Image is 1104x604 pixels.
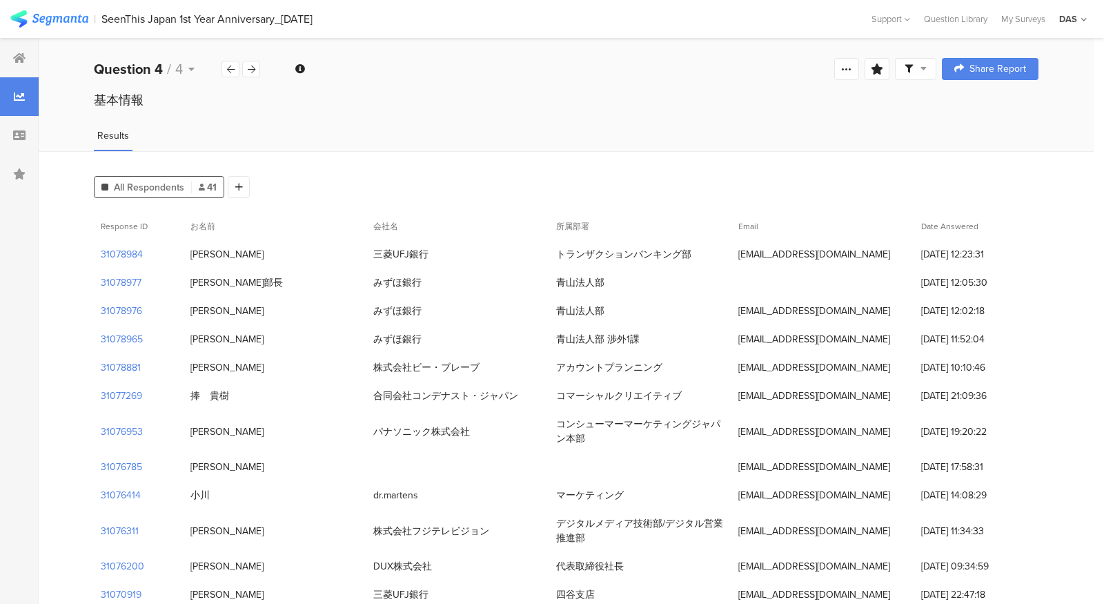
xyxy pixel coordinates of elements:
[921,425,1032,439] span: [DATE] 19:20:22
[921,524,1032,538] span: [DATE] 11:34:33
[373,360,480,375] div: 株式会社ビー・ブレーブ
[190,247,264,262] div: [PERSON_NAME]
[101,559,144,574] section: 31076200
[199,180,217,195] span: 41
[921,460,1032,474] span: [DATE] 17:58:31
[738,425,890,439] div: [EMAIL_ADDRESS][DOMAIN_NAME]
[556,516,725,545] div: デジタルメディア技術部/デジタル営業推進部
[373,425,470,439] div: パナソニック株式会社
[556,220,589,233] span: 所属部署
[556,587,595,602] div: 四谷支店
[101,425,143,439] section: 31076953
[373,332,422,347] div: みずほ銀行
[101,360,141,375] section: 31078881
[921,360,1032,375] span: [DATE] 10:10:46
[373,587,428,602] div: 三菱UFJ銀行
[94,91,1038,109] div: 基本情報
[917,12,994,26] a: Question Library
[994,12,1052,26] a: My Surveys
[373,304,422,318] div: みずほ銀行
[921,304,1032,318] span: [DATE] 12:02:18
[738,304,890,318] div: [EMAIL_ADDRESS][DOMAIN_NAME]
[101,332,143,347] section: 31078965
[738,488,890,503] div: [EMAIL_ADDRESS][DOMAIN_NAME]
[738,220,758,233] span: Email
[94,59,163,79] b: Question 4
[101,587,141,602] section: 31070919
[738,559,890,574] div: [EMAIL_ADDRESS][DOMAIN_NAME]
[373,559,432,574] div: DUX株式会社
[97,128,129,143] span: Results
[101,524,139,538] section: 31076311
[921,220,978,233] span: Date Answered
[1059,12,1077,26] div: DAS
[101,247,143,262] section: 31078984
[738,360,890,375] div: [EMAIL_ADDRESS][DOMAIN_NAME]
[190,360,264,375] div: [PERSON_NAME]
[738,524,890,538] div: [EMAIL_ADDRESS][DOMAIN_NAME]
[373,247,428,262] div: 三菱UFJ銀行
[101,275,141,290] section: 31078977
[556,488,624,503] div: マーケティング
[190,304,264,318] div: [PERSON_NAME]
[190,559,264,574] div: [PERSON_NAME]
[871,8,910,30] div: Support
[190,332,264,347] div: [PERSON_NAME]
[101,304,142,318] section: 31078976
[921,275,1032,290] span: [DATE] 12:05:30
[190,220,215,233] span: お名前
[556,360,662,375] div: アカウントプランニング
[738,332,890,347] div: [EMAIL_ADDRESS][DOMAIN_NAME]
[556,275,604,290] div: 青山法人部
[921,247,1032,262] span: [DATE] 12:23:31
[114,180,184,195] span: All Respondents
[373,389,518,403] div: 合同会社コンデナスト・ジャパン
[101,488,141,503] section: 31076414
[969,64,1026,74] span: Share Report
[190,389,229,403] div: 捧 貴樹
[556,417,725,446] div: コンシューマーマーケティングジャパン本部
[921,332,1032,347] span: [DATE] 11:52:04
[190,524,264,538] div: [PERSON_NAME]
[556,247,691,262] div: トランザクションバンキング部
[101,220,148,233] span: Response ID
[190,587,264,602] div: [PERSON_NAME]
[556,389,682,403] div: コマーシャルクリエイティブ
[738,587,890,602] div: [EMAIL_ADDRESS][DOMAIN_NAME]
[101,12,313,26] div: SeenThis Japan 1st Year Anniversary_[DATE]
[190,275,283,290] div: [PERSON_NAME]部長
[101,460,142,474] section: 31076785
[101,389,142,403] section: 31077269
[190,425,264,439] div: [PERSON_NAME]
[921,488,1032,503] span: [DATE] 14:08:29
[190,488,210,503] div: 小川
[373,220,398,233] span: 会社名
[167,59,171,79] span: /
[921,587,1032,602] span: [DATE] 22:47:18
[94,11,96,27] div: |
[738,460,890,474] div: [EMAIL_ADDRESS][DOMAIN_NAME]
[921,389,1032,403] span: [DATE] 21:09:36
[738,389,890,403] div: [EMAIL_ADDRESS][DOMAIN_NAME]
[556,559,624,574] div: 代表取締役社長
[373,488,418,503] div: dr.martens
[190,460,264,474] div: [PERSON_NAME]
[556,332,640,347] div: 青山法人部 渉外1課
[10,10,88,28] img: segmanta logo
[738,247,890,262] div: [EMAIL_ADDRESS][DOMAIN_NAME]
[921,559,1032,574] span: [DATE] 09:34:59
[373,524,489,538] div: 株式会社フジテレビジョン
[556,304,604,318] div: 青山法人部
[175,59,183,79] span: 4
[373,275,422,290] div: みずほ銀行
